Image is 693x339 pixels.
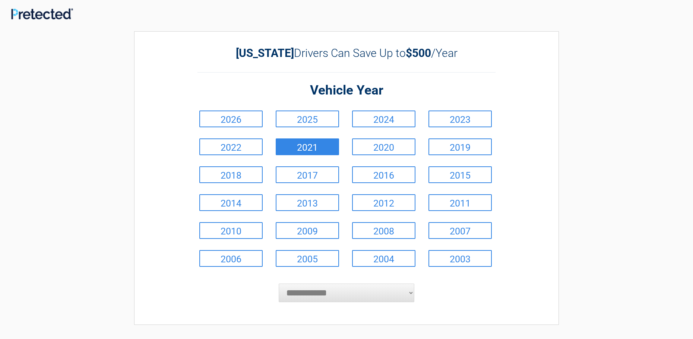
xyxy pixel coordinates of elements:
a: 2017 [276,166,339,183]
img: Main Logo [11,8,73,19]
a: 2004 [352,250,415,267]
a: 2012 [352,194,415,211]
a: 2023 [428,111,492,127]
a: 2021 [276,138,339,155]
a: 2003 [428,250,492,267]
a: 2016 [352,166,415,183]
a: 2015 [428,166,492,183]
a: 2010 [199,222,263,239]
a: 2007 [428,222,492,239]
a: 2022 [199,138,263,155]
b: [US_STATE] [236,47,294,60]
a: 2024 [352,111,415,127]
a: 2014 [199,194,263,211]
a: 2025 [276,111,339,127]
a: 2006 [199,250,263,267]
a: 2018 [199,166,263,183]
a: 2020 [352,138,415,155]
h2: Drivers Can Save Up to /Year [197,47,496,60]
a: 2005 [276,250,339,267]
a: 2019 [428,138,492,155]
a: 2011 [428,194,492,211]
h2: Vehicle Year [197,82,496,99]
a: 2026 [199,111,263,127]
b: $500 [406,47,431,60]
a: 2008 [352,222,415,239]
a: 2013 [276,194,339,211]
a: 2009 [276,222,339,239]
